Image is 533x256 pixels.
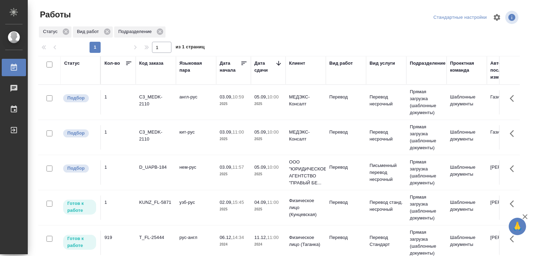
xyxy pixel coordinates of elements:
td: Газизов Ринат [487,90,527,114]
td: Шаблонные документы [447,125,487,150]
p: Подбор [67,130,85,137]
p: 04.09, [254,200,267,205]
td: узб-рус [176,195,216,220]
p: 10:00 [267,129,279,135]
div: Вид работ [73,26,113,38]
span: Настроить таблицу [489,9,505,26]
p: 03.09, [220,94,232,99]
p: 2025 [254,171,282,178]
td: англ-рус [176,90,216,114]
td: Прямая загрузка (шаблонные документы) [406,155,447,190]
td: Прямая загрузка (шаблонные документы) [406,85,447,120]
p: Перевод Стандарт [370,234,403,248]
p: Готов к работе [67,235,92,249]
p: Перевод [329,234,363,241]
td: Шаблонные документы [447,160,487,185]
p: Подразделение [118,28,154,35]
div: Языковая пара [179,60,213,74]
p: 10:00 [267,94,279,99]
td: [PERSON_NAME] [487,160,527,185]
p: Перевод [329,199,363,206]
button: Здесь прячутся важные кнопки [506,195,522,212]
div: Дата начала [220,60,240,74]
p: 11:00 [267,235,279,240]
p: Подбор [67,95,85,102]
span: Посмотреть информацию [505,11,520,24]
span: Работы [38,9,71,20]
p: 2025 [254,136,282,143]
td: 1 [101,90,136,114]
p: МЕДЭКС-Консалт [289,129,322,143]
p: Физическое лицо (Кунцевская) [289,197,322,218]
p: 11.12, [254,235,267,240]
p: Перевод несрочный [370,94,403,107]
p: Письменный перевод несрочный [370,162,403,183]
p: Перевод [329,129,363,136]
p: 06.12, [220,235,232,240]
p: Перевод [329,94,363,101]
td: 919 [101,231,136,255]
td: Шаблонные документы [447,231,487,255]
td: [PERSON_NAME] [487,195,527,220]
div: Подразделение [114,26,166,38]
p: Перевод [329,164,363,171]
div: Можно подбирать исполнителей [62,164,97,173]
button: Здесь прячутся важные кнопки [506,231,522,247]
span: из 1 страниц [176,43,205,53]
td: Шаблонные документы [447,90,487,114]
button: 🙏 [509,218,526,235]
p: 2025 [220,136,247,143]
p: Статус [43,28,60,35]
div: Исполнитель может приступить к работе [62,199,97,215]
p: МЕДЭКС-Консалт [289,94,322,107]
td: рус-англ [176,231,216,255]
p: 10:59 [232,94,244,99]
p: 14:34 [232,235,244,240]
div: T_FL-25444 [139,234,172,241]
p: Готов к работе [67,200,92,214]
div: Вид работ [329,60,353,67]
div: Код заказа [139,60,163,67]
div: Можно подбирать исполнителей [62,129,97,138]
div: Можно подбирать исполнителей [62,94,97,103]
td: нем-рус [176,160,216,185]
td: Прямая загрузка (шаблонные документы) [406,120,447,155]
td: кит-рус [176,125,216,150]
div: Кол-во [104,60,120,67]
p: 2025 [254,206,282,213]
p: 2025 [254,101,282,107]
td: Газизов Ринат [487,125,527,150]
p: 05.09, [254,129,267,135]
td: 1 [101,125,136,150]
div: Автор последнего изменения [490,60,524,81]
p: 2024 [254,241,282,248]
div: Статус [64,60,80,67]
p: 10:00 [267,165,279,170]
td: [PERSON_NAME] [487,231,527,255]
td: Прямая загрузка (шаблонные документы) [406,190,447,225]
p: Физическое лицо (Таганка) [289,234,322,248]
div: Исполнитель может приступить к работе [62,234,97,250]
p: 15:45 [232,200,244,205]
p: Вид работ [77,28,101,35]
p: 11:57 [232,165,244,170]
p: 2025 [220,101,247,107]
div: Подразделение [410,60,446,67]
div: split button [432,12,489,23]
button: Здесь прячутся важные кнопки [506,125,522,142]
p: ООО "ЮРИДИЧЕСКОЕ АГЕНТСТВО "ПРАВЫЙ БЕ... [289,159,322,186]
p: Подбор [67,165,85,172]
td: 1 [101,160,136,185]
div: C3_MEDK-2110 [139,94,172,107]
p: 03.09, [220,165,232,170]
p: 03.09, [220,129,232,135]
p: Перевод несрочный [370,129,403,143]
div: Клиент [289,60,305,67]
div: KUNZ_FL-5871 [139,199,172,206]
p: 11:00 [232,129,244,135]
p: 05.09, [254,165,267,170]
div: D_UAPB-184 [139,164,172,171]
p: Перевод станд. несрочный [370,199,403,213]
p: 2025 [220,206,247,213]
div: Статус [39,26,71,38]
